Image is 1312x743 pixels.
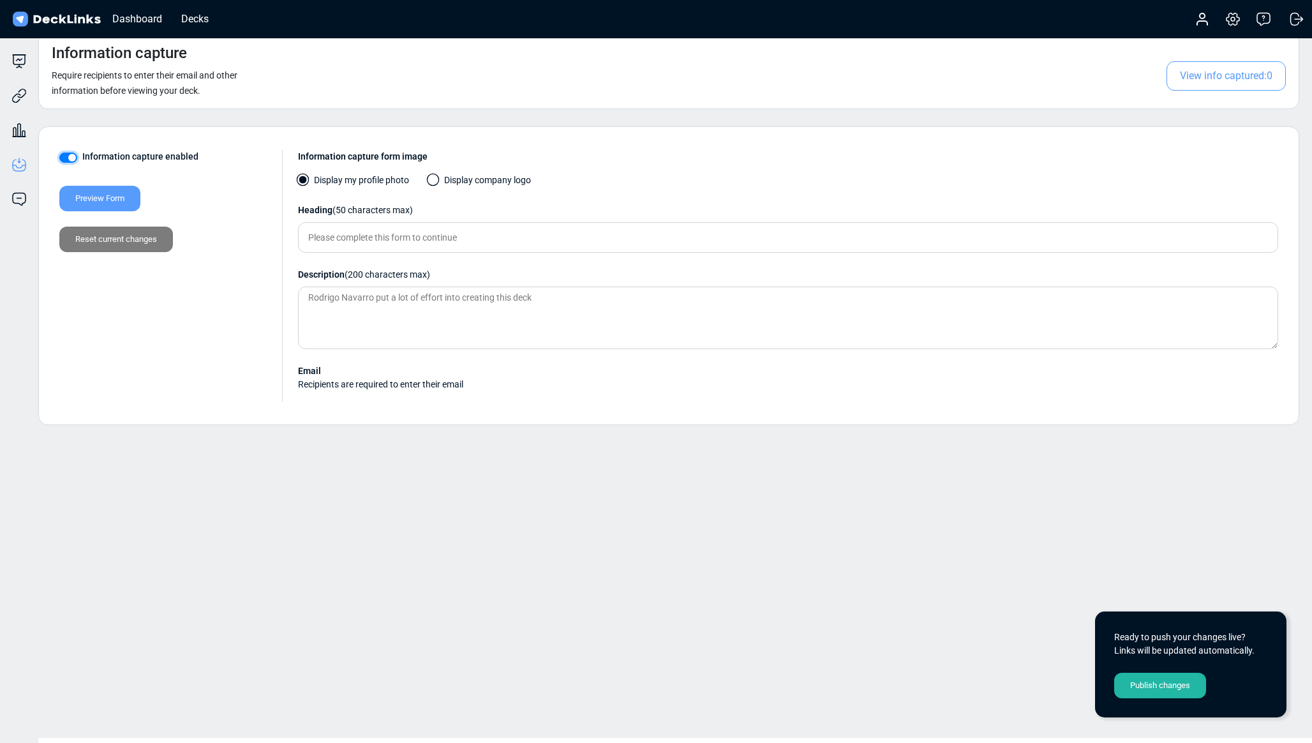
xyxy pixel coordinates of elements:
b: Description [298,269,345,280]
b: Email [298,366,321,376]
div: Preview Form [59,186,140,211]
div: (50 characters max) [298,204,1278,217]
span: View info captured: 0 [1167,61,1286,91]
b: Information capture form image [298,151,428,161]
div: (200 characters max) [298,268,1278,281]
label: Display my profile photo [298,174,409,193]
b: Heading [298,205,332,215]
img: DeckLinks [10,10,103,29]
div: Ready to push your changes live? Links will be updated automatically. [1114,631,1267,657]
div: Publish changes [1114,673,1206,698]
h4: Information capture [52,44,187,63]
div: Recipients are required to enter their email [298,378,1278,391]
div: Reset current changes [59,227,173,252]
label: Display company logo [428,174,531,193]
label: Information capture enabled [82,150,198,163]
input: Please complete this form to continue [298,222,1278,253]
small: Require recipients to enter their email and other information before viewing your deck. [52,70,237,96]
div: Dashboard [106,11,168,27]
div: Decks [175,11,215,27]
